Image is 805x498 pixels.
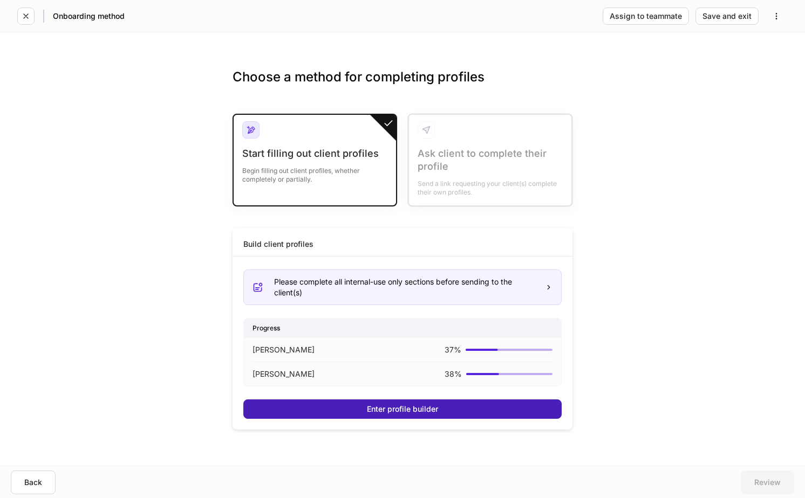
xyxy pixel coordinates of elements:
[445,344,461,355] p: 37 %
[603,8,689,25] button: Assign to teammate
[253,344,315,355] p: [PERSON_NAME]
[274,276,536,298] div: Please complete all internal-use only sections before sending to the client(s)
[242,147,387,160] div: Start filling out client profiles
[244,319,561,337] div: Progress
[702,12,752,20] div: Save and exit
[24,479,42,486] div: Back
[242,160,387,184] div: Begin filling out client profiles, whether completely or partially.
[445,369,462,379] p: 38 %
[233,68,572,103] h3: Choose a method for completing profiles
[243,239,313,250] div: Build client profiles
[695,8,759,25] button: Save and exit
[610,12,682,20] div: Assign to teammate
[367,405,438,413] div: Enter profile builder
[243,399,562,419] button: Enter profile builder
[253,369,315,379] p: [PERSON_NAME]
[11,471,56,494] button: Back
[53,11,125,22] h5: Onboarding method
